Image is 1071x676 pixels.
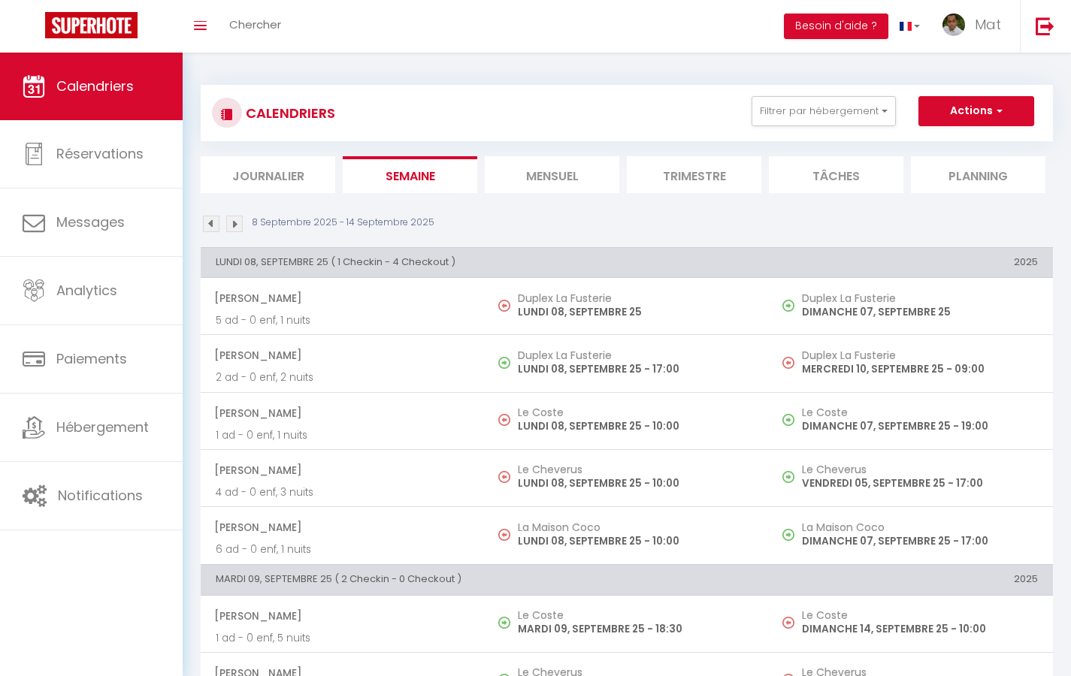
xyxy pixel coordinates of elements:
[518,521,754,533] h5: La Maison Coco
[802,463,1038,475] h5: Le Cheverus
[56,281,117,300] span: Analytics
[518,349,754,361] h5: Duplex La Fusterie
[214,284,470,312] span: [PERSON_NAME]
[518,475,754,491] p: LUNDI 08, SEPTEMBRE 25 - 10:00
[216,542,470,557] p: 6 ad - 0 enf, 1 nuits
[56,77,134,95] span: Calendriers
[802,418,1038,434] p: DIMANCHE 07, SEPTEMBRE 25 - 19:00
[802,292,1038,304] h5: Duplex La Fusterie
[214,456,470,484] span: [PERSON_NAME]
[214,602,470,630] span: [PERSON_NAME]
[518,533,754,549] p: LUNDI 08, SEPTEMBRE 25 - 10:00
[769,156,903,193] li: Tâches
[518,463,754,475] h5: Le Cheverus
[58,486,143,505] span: Notifications
[216,484,470,500] p: 4 ad - 0 enf, 3 nuits
[802,406,1038,418] h5: Le Coste
[214,399,470,427] span: [PERSON_NAME]
[518,609,754,621] h5: Le Coste
[56,144,144,163] span: Réservations
[201,156,335,193] li: Journalier
[216,312,470,328] p: 5 ad - 0 enf, 1 nuits
[769,247,1053,277] th: 2025
[216,370,470,385] p: 2 ad - 0 enf, 2 nuits
[518,304,754,320] p: LUNDI 08, SEPTEMBRE 25
[802,475,1038,491] p: VENDREDI 05, SEPTEMBRE 25 - 17:00
[802,304,1038,320] p: DIMANCHE 07, SEPTEMBRE 25
[56,418,149,436] span: Hébergement
[782,300,794,312] img: NO IMAGE
[802,609,1038,621] h5: Le Coste
[802,349,1038,361] h5: Duplex La Fusterie
[782,414,794,426] img: NO IMAGE
[252,216,434,230] p: 8 Septembre 2025 - 14 Septembre 2025
[782,357,794,369] img: NO IMAGE
[498,300,510,312] img: NO IMAGE
[485,156,619,193] li: Mensuel
[911,156,1045,193] li: Planning
[45,12,138,38] img: Super Booking
[782,471,794,483] img: NO IMAGE
[518,418,754,434] p: LUNDI 08, SEPTEMBRE 25 - 10:00
[752,96,896,126] button: Filtrer par hébergement
[229,17,281,32] span: Chercher
[782,529,794,541] img: NO IMAGE
[518,361,754,377] p: LUNDI 08, SEPTEMBRE 25 - 17:00
[942,14,965,36] img: ...
[518,406,754,418] h5: Le Coste
[518,621,754,637] p: MARDI 09, SEPTEMBRE 25 - 18:30
[498,529,510,541] img: NO IMAGE
[216,427,470,443] p: 1 ad - 0 enf, 1 nuits
[802,621,1038,637] p: DIMANCHE 14, SEPTEMBRE 25 - 10:00
[201,247,769,277] th: LUNDI 08, SEPTEMBRE 25 ( 1 Checkin - 4 Checkout )
[518,292,754,304] h5: Duplex La Fusterie
[242,96,335,130] h3: CALENDRIERS
[1036,17,1054,35] img: logout
[56,349,127,368] span: Paiements
[56,213,125,231] span: Messages
[343,156,477,193] li: Semaine
[216,630,470,646] p: 1 ad - 0 enf, 5 nuits
[214,513,470,542] span: [PERSON_NAME]
[802,521,1038,533] h5: La Maison Coco
[784,14,888,39] button: Besoin d'aide ?
[214,341,470,370] span: [PERSON_NAME]
[782,617,794,629] img: NO IMAGE
[12,6,57,51] button: Ouvrir le widget de chat LiveChat
[627,156,761,193] li: Trimestre
[802,361,1038,377] p: MERCREDI 10, SEPTEMBRE 25 - 09:00
[201,565,769,595] th: MARDI 09, SEPTEMBRE 25 ( 2 Checkin - 0 Checkout )
[498,414,510,426] img: NO IMAGE
[498,471,510,483] img: NO IMAGE
[769,565,1053,595] th: 2025
[918,96,1034,126] button: Actions
[975,15,1001,34] span: Mat
[802,533,1038,549] p: DIMANCHE 07, SEPTEMBRE 25 - 17:00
